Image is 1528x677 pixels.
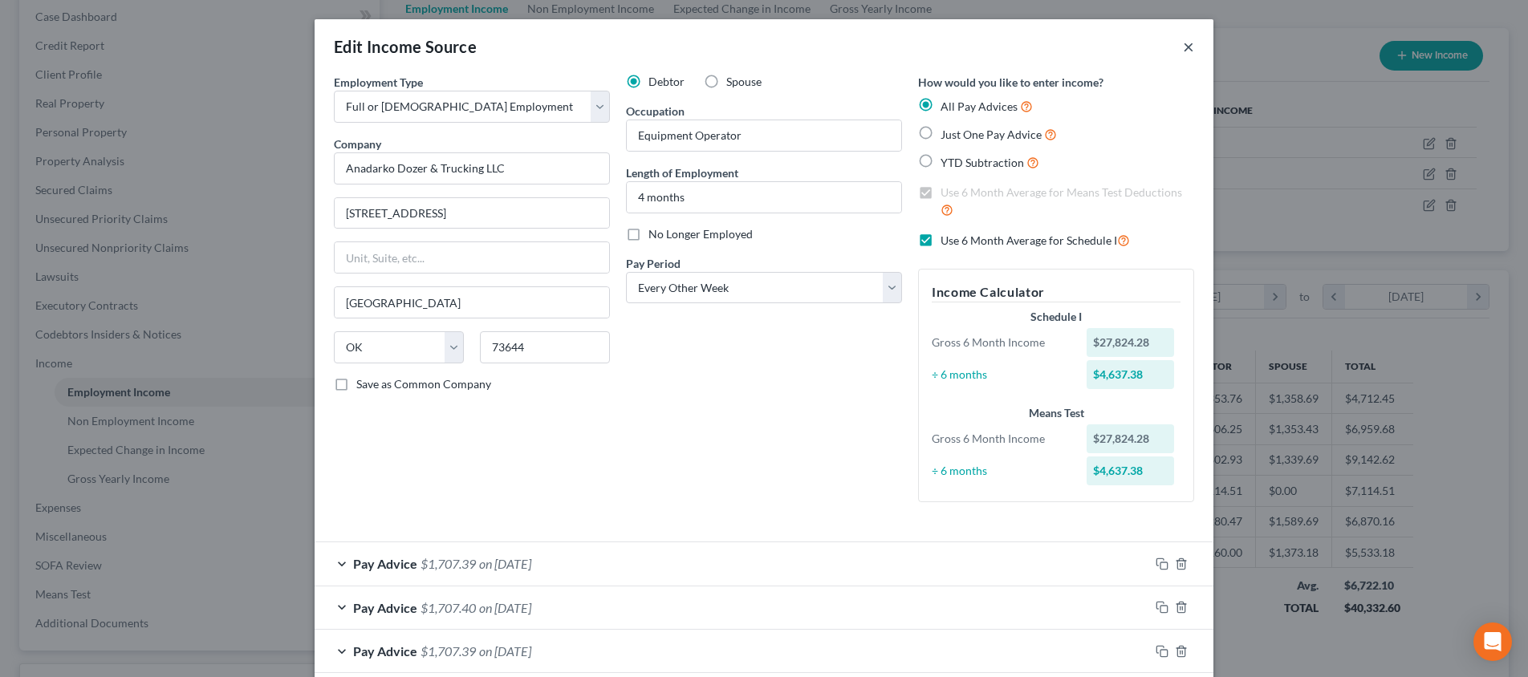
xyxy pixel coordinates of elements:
[1087,424,1175,453] div: $27,824.28
[1087,360,1175,389] div: $4,637.38
[334,137,381,151] span: Company
[356,377,491,391] span: Save as Common Company
[334,152,610,184] input: Search company by name...
[479,600,531,615] span: on [DATE]
[421,600,476,615] span: $1,707.40
[941,128,1042,141] span: Just One Pay Advice
[421,643,476,659] span: $1,707.39
[627,120,901,151] input: --
[1087,328,1175,357] div: $27,824.28
[335,198,609,229] input: Enter address...
[648,227,753,241] span: No Longer Employed
[626,257,681,270] span: Pay Period
[353,556,417,571] span: Pay Advice
[932,309,1181,325] div: Schedule I
[1087,456,1175,485] div: $4,637.38
[334,35,477,58] div: Edit Income Source
[626,103,685,120] label: Occupation
[924,463,1079,479] div: ÷ 6 months
[334,75,423,89] span: Employment Type
[479,643,531,659] span: on [DATE]
[421,556,476,571] span: $1,707.39
[648,75,685,88] span: Debtor
[932,405,1181,421] div: Means Test
[932,282,1181,302] h5: Income Calculator
[924,367,1079,383] div: ÷ 6 months
[941,156,1024,169] span: YTD Subtraction
[353,643,417,659] span: Pay Advice
[941,233,1117,247] span: Use 6 Month Average for Schedule I
[627,182,901,213] input: ex: 2 years
[626,164,738,181] label: Length of Employment
[335,242,609,273] input: Unit, Suite, etc...
[918,74,1103,91] label: How would you like to enter income?
[1183,37,1194,56] button: ×
[479,556,531,571] span: on [DATE]
[726,75,762,88] span: Spouse
[924,334,1079,351] div: Gross 6 Month Income
[335,287,609,318] input: Enter city...
[1473,622,1512,661] div: Open Intercom Messenger
[941,99,1018,113] span: All Pay Advices
[480,331,610,363] input: Enter zip...
[924,431,1079,447] div: Gross 6 Month Income
[353,600,417,615] span: Pay Advice
[941,185,1182,199] span: Use 6 Month Average for Means Test Deductions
